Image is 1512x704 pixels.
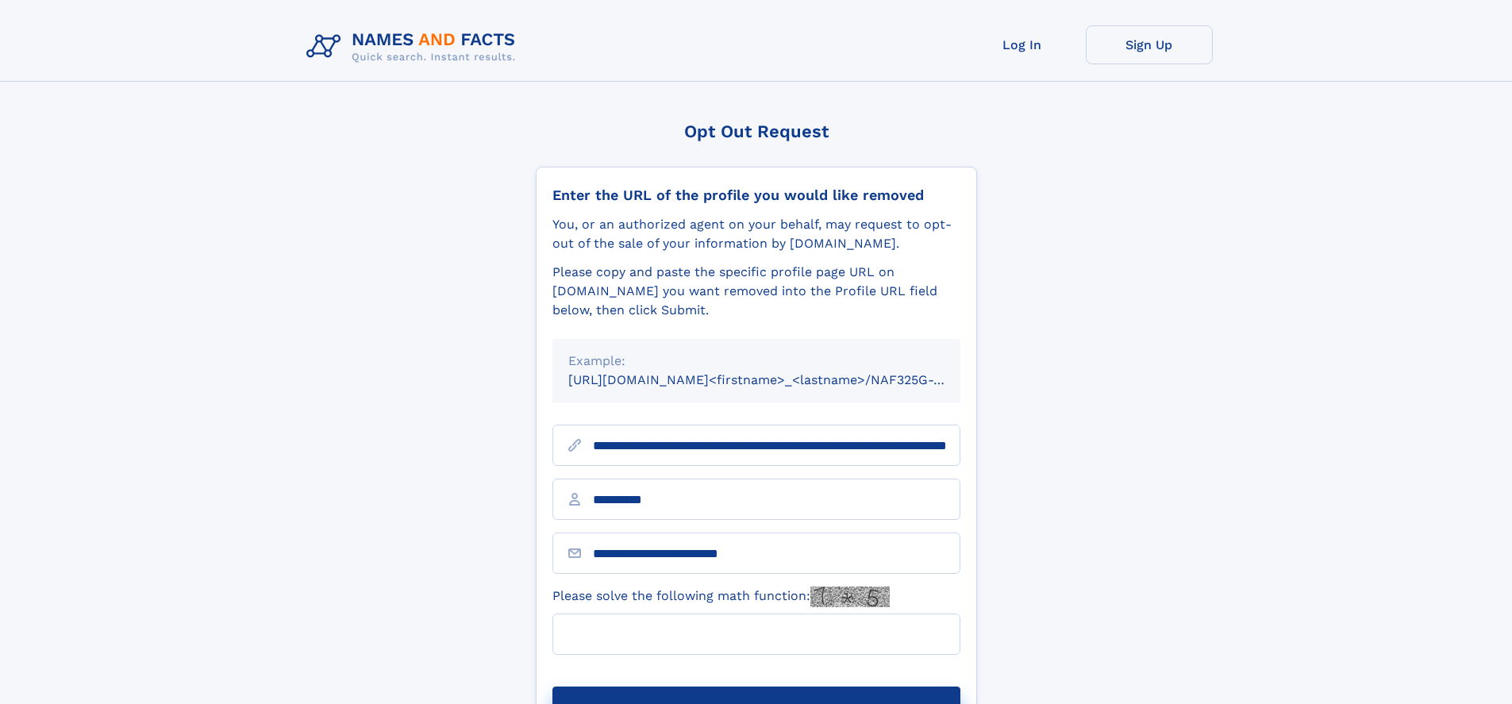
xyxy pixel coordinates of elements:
[552,263,960,320] div: Please copy and paste the specific profile page URL on [DOMAIN_NAME] you want removed into the Pr...
[552,587,890,607] label: Please solve the following math function:
[552,187,960,204] div: Enter the URL of the profile you would like removed
[959,25,1086,64] a: Log In
[552,215,960,253] div: You, or an authorized agent on your behalf, may request to opt-out of the sale of your informatio...
[568,372,991,387] small: [URL][DOMAIN_NAME]<firstname>_<lastname>/NAF325G-xxxxxxxx
[300,25,529,68] img: Logo Names and Facts
[1086,25,1213,64] a: Sign Up
[568,352,945,371] div: Example:
[536,121,977,141] div: Opt Out Request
